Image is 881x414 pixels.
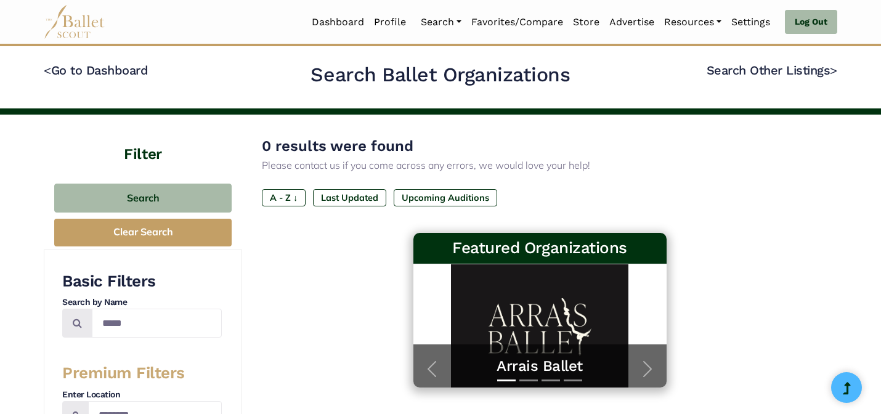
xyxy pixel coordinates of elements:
label: A - Z ↓ [262,189,306,206]
a: Dashboard [307,9,369,35]
a: Search Other Listings> [707,63,837,78]
a: Advertise [604,9,659,35]
label: Upcoming Auditions [394,189,497,206]
span: 0 results were found [262,137,413,155]
p: Please contact us if you come across any errors, we would love your help! [262,158,818,174]
button: Slide 4 [564,373,582,388]
h2: Search Ballet Organizations [311,62,570,88]
code: > [830,62,837,78]
code: < [44,62,51,78]
h3: Featured Organizations [423,238,657,259]
a: Settings [726,9,775,35]
a: <Go to Dashboard [44,63,148,78]
button: Search [54,184,232,213]
a: Arrais Ballet [426,357,654,376]
input: Search by names... [92,309,222,338]
button: Slide 1 [497,373,516,388]
button: Clear Search [54,219,232,246]
h4: Filter [44,115,242,165]
label: Last Updated [313,189,386,206]
a: Log Out [785,10,837,34]
a: Favorites/Compare [466,9,568,35]
h4: Search by Name [62,296,222,309]
button: Slide 2 [519,373,538,388]
h3: Basic Filters [62,271,222,292]
h3: Premium Filters [62,363,222,384]
a: Profile [369,9,411,35]
h4: Enter Location [62,389,222,401]
button: Slide 3 [542,373,560,388]
a: Resources [659,9,726,35]
a: Store [568,9,604,35]
a: Search [416,9,466,35]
